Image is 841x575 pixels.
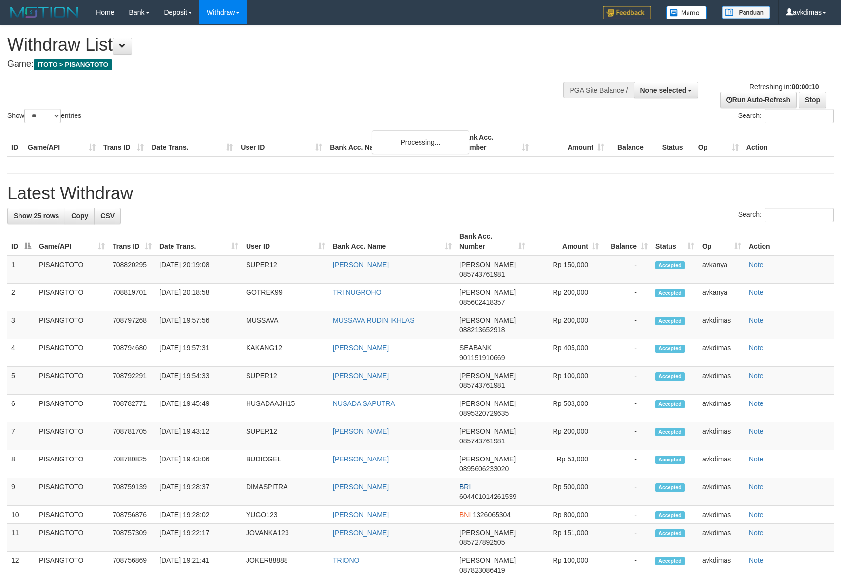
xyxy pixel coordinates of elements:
td: Rp 405,000 [529,339,603,367]
th: Date Trans. [148,129,237,156]
td: Rp 200,000 [529,311,603,339]
td: avkdimas [698,524,745,552]
span: SEABANK [459,344,492,352]
a: [PERSON_NAME] [333,344,389,352]
td: Rp 200,000 [529,422,603,450]
td: KAKANG12 [242,339,329,367]
span: Copy 085743761981 to clipboard [459,382,505,389]
span: Copy 085602418357 to clipboard [459,298,505,306]
th: Balance [608,129,658,156]
th: Op [694,129,743,156]
a: TRIONO [333,556,359,564]
td: 4 [7,339,35,367]
a: Note [749,556,764,564]
td: - [603,311,651,339]
td: avkdimas [698,367,745,395]
span: Refreshing in: [749,83,819,91]
td: [DATE] 19:28:37 [155,478,242,506]
a: Note [749,529,764,537]
td: avkdimas [698,339,745,367]
span: [PERSON_NAME] [459,427,516,435]
td: JOVANKA123 [242,524,329,552]
th: Status: activate to sort column ascending [651,228,698,255]
th: Op: activate to sort column ascending [698,228,745,255]
span: Accepted [655,529,685,537]
a: Note [749,372,764,380]
td: 7 [7,422,35,450]
span: Copy 085727892505 to clipboard [459,538,505,546]
span: Accepted [655,261,685,269]
th: Bank Acc. Number [457,129,532,156]
td: avkdimas [698,506,745,524]
td: PISANGTOTO [35,478,109,506]
td: 1 [7,255,35,284]
span: Accepted [655,511,685,519]
span: Copy 901151910669 to clipboard [459,354,505,362]
td: 708781705 [109,422,155,450]
span: [PERSON_NAME] [459,529,516,537]
a: Note [749,400,764,407]
th: Trans ID [99,129,148,156]
label: Search: [738,109,834,123]
a: Note [749,261,764,268]
td: Rp 200,000 [529,284,603,311]
td: 708797268 [109,311,155,339]
td: 708820295 [109,255,155,284]
td: PISANGTOTO [35,524,109,552]
a: Note [749,427,764,435]
a: MUSSAVA RUDIN IKHLAS [333,316,415,324]
td: - [603,422,651,450]
td: 9 [7,478,35,506]
th: Game/API [24,129,99,156]
td: PISANGTOTO [35,339,109,367]
td: 708792291 [109,367,155,395]
div: PGA Site Balance / [563,82,633,98]
td: PISANGTOTO [35,506,109,524]
span: [PERSON_NAME] [459,316,516,324]
img: MOTION_logo.png [7,5,81,19]
img: panduan.png [722,6,770,19]
td: PISANGTOTO [35,284,109,311]
span: Copy 604401014261539 to clipboard [459,493,516,500]
td: YUGO123 [242,506,329,524]
img: Feedback.jpg [603,6,651,19]
th: Status [658,129,694,156]
span: Copy 085743761981 to clipboard [459,437,505,445]
td: DIMASPITRA [242,478,329,506]
th: Date Trans.: activate to sort column ascending [155,228,242,255]
span: Accepted [655,483,685,492]
td: 8 [7,450,35,478]
td: - [603,478,651,506]
span: CSV [100,212,115,220]
img: Button%20Memo.svg [666,6,707,19]
h4: Game: [7,59,551,69]
th: ID: activate to sort column descending [7,228,35,255]
td: 11 [7,524,35,552]
th: ID [7,129,24,156]
td: [DATE] 19:54:33 [155,367,242,395]
td: SUPER12 [242,422,329,450]
td: Rp 150,000 [529,255,603,284]
td: [DATE] 19:45:49 [155,395,242,422]
td: avkanya [698,284,745,311]
th: User ID [237,129,326,156]
td: [DATE] 19:43:06 [155,450,242,478]
a: Copy [65,208,95,224]
strong: 00:00:10 [791,83,819,91]
td: Rp 151,000 [529,524,603,552]
a: [PERSON_NAME] [333,372,389,380]
span: Accepted [655,317,685,325]
span: Copy [71,212,88,220]
td: - [603,450,651,478]
td: avkdimas [698,422,745,450]
td: Rp 53,000 [529,450,603,478]
span: Copy 087823086419 to clipboard [459,566,505,574]
input: Search: [765,208,834,222]
span: BNI [459,511,471,518]
th: Trans ID: activate to sort column ascending [109,228,155,255]
span: Copy 088213652918 to clipboard [459,326,505,334]
th: User ID: activate to sort column ascending [242,228,329,255]
a: Show 25 rows [7,208,65,224]
td: [DATE] 19:28:02 [155,506,242,524]
td: - [603,255,651,284]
